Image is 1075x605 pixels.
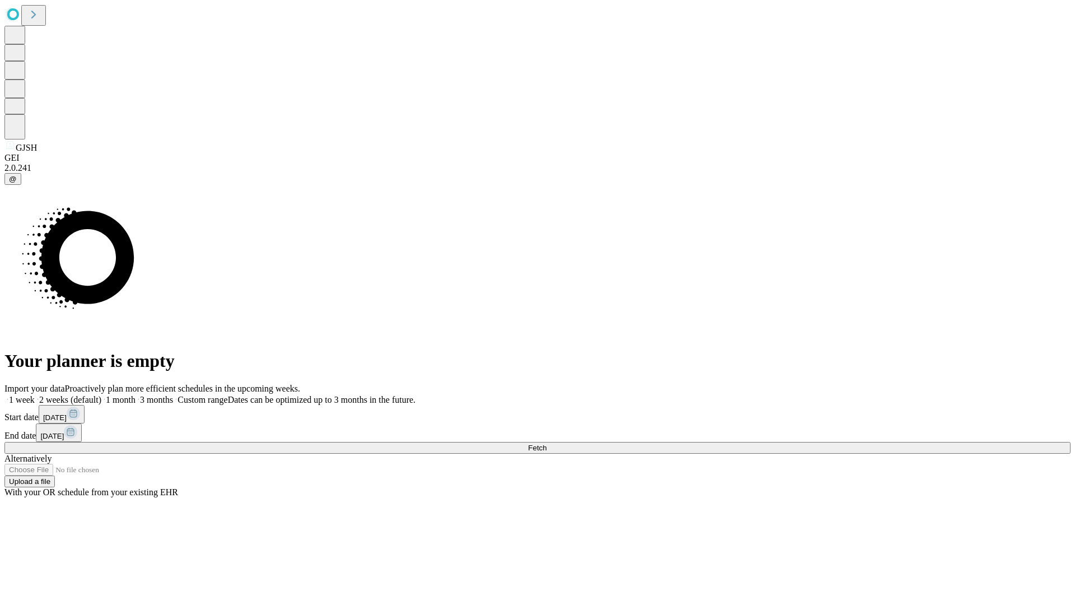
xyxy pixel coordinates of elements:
button: @ [4,173,21,185]
span: Import your data [4,384,65,393]
button: Fetch [4,442,1071,454]
span: [DATE] [40,432,64,440]
span: Proactively plan more efficient schedules in the upcoming weeks. [65,384,300,393]
div: GEI [4,153,1071,163]
span: Alternatively [4,454,52,463]
span: 3 months [140,395,173,404]
div: Start date [4,405,1071,424]
span: [DATE] [43,413,67,422]
div: 2.0.241 [4,163,1071,173]
span: 2 weeks (default) [39,395,101,404]
span: @ [9,175,17,183]
span: Fetch [528,444,546,452]
span: Custom range [177,395,227,404]
span: Dates can be optimized up to 3 months in the future. [228,395,415,404]
span: 1 week [9,395,35,404]
h1: Your planner is empty [4,351,1071,371]
span: GJSH [16,143,37,152]
span: With your OR schedule from your existing EHR [4,487,178,497]
span: 1 month [106,395,135,404]
button: [DATE] [36,424,82,442]
button: Upload a file [4,476,55,487]
button: [DATE] [39,405,85,424]
div: End date [4,424,1071,442]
